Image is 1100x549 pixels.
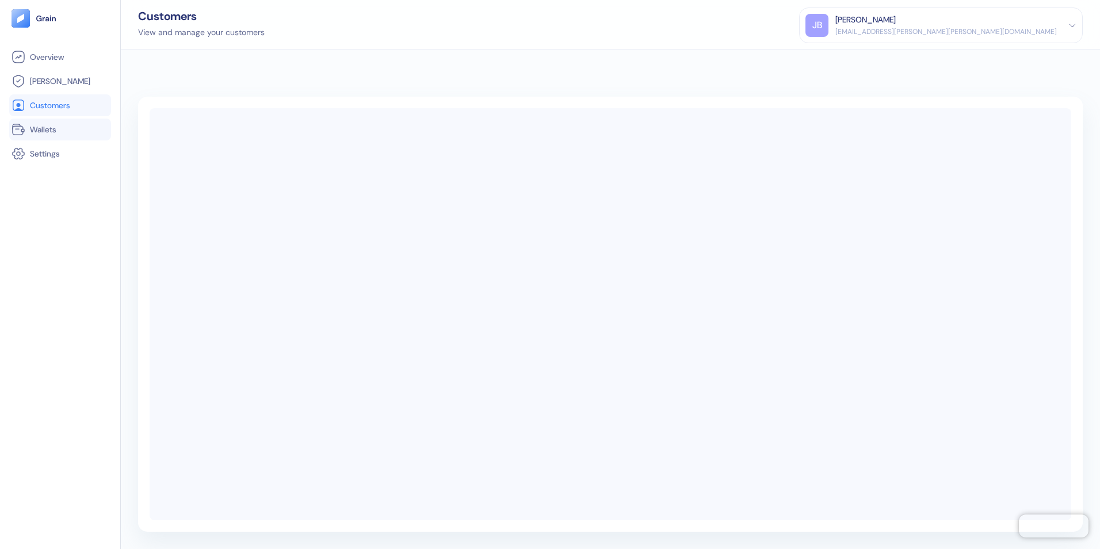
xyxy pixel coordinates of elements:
[30,148,60,159] span: Settings
[835,14,896,26] div: [PERSON_NAME]
[12,147,109,161] a: Settings
[805,14,828,37] div: JB
[12,98,109,112] a: Customers
[12,9,30,28] img: logo-tablet-V2.svg
[30,51,64,63] span: Overview
[12,74,109,88] a: [PERSON_NAME]
[138,26,265,39] div: View and manage your customers
[12,50,109,64] a: Overview
[30,75,90,87] span: [PERSON_NAME]
[138,10,265,22] div: Customers
[36,14,57,22] img: logo
[1019,514,1088,537] iframe: Chatra live chat
[30,124,56,135] span: Wallets
[835,26,1057,37] div: [EMAIL_ADDRESS][PERSON_NAME][PERSON_NAME][DOMAIN_NAME]
[12,123,109,136] a: Wallets
[30,100,70,111] span: Customers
